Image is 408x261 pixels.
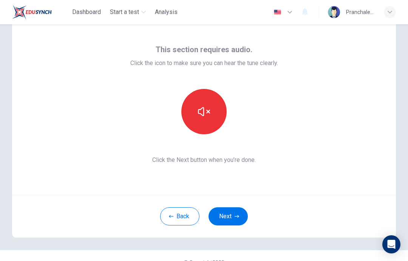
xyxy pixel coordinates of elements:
img: en [273,9,282,15]
button: Next [209,207,248,225]
span: Analysis [155,8,178,17]
button: Dashboard [69,5,104,19]
button: Analysis [152,5,181,19]
button: Start a test [107,5,149,19]
span: Click the icon to make sure you can hear the tune clearly. [130,59,278,68]
a: EduSynch logo [12,5,69,20]
span: Dashboard [72,8,101,17]
img: EduSynch logo [12,5,52,20]
div: Pranchalee ([PERSON_NAME] [346,8,375,17]
span: Start a test [110,8,139,17]
span: This section requires audio. [156,43,252,56]
img: Profile picture [328,6,340,18]
button: Back [160,207,199,225]
div: Open Intercom Messenger [382,235,400,253]
span: Click the Next button when you’re done. [130,155,278,165]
